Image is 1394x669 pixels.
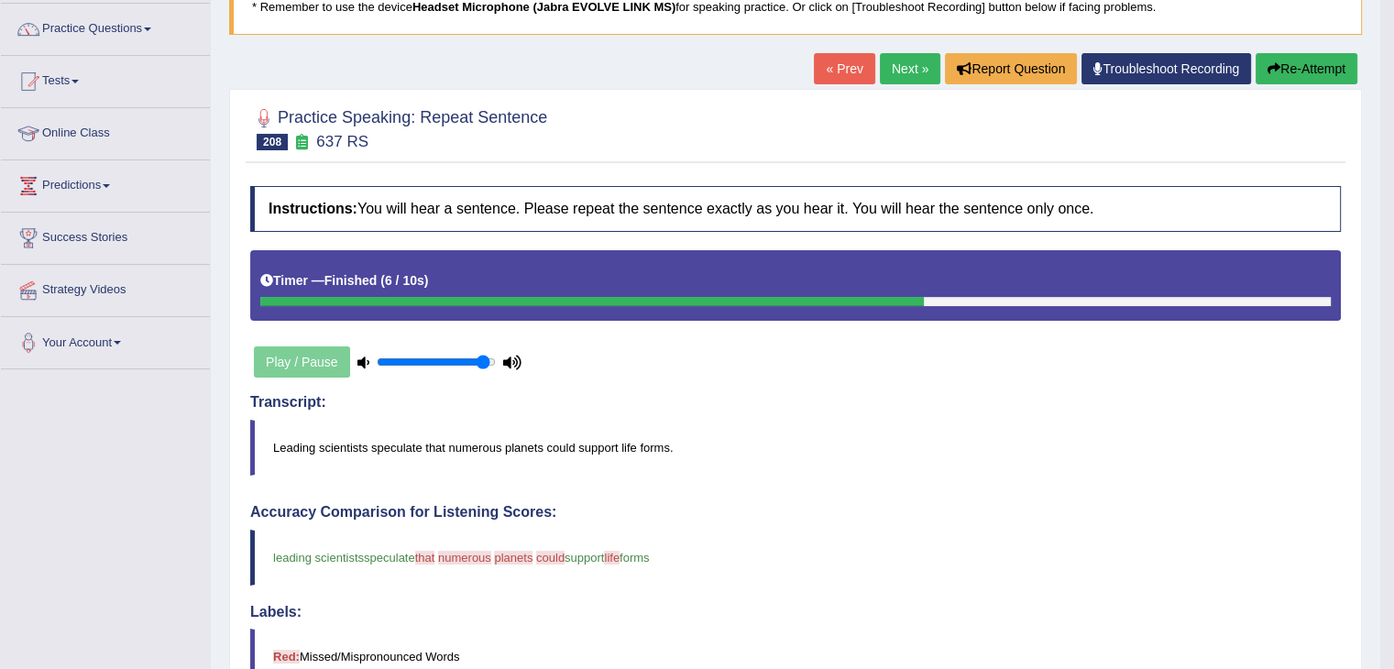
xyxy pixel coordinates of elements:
[250,420,1341,476] blockquote: Leading scientists speculate that numerous planets could support life forms.
[814,53,874,84] a: « Prev
[604,551,620,565] span: life
[1256,53,1357,84] button: Re-Attempt
[1,108,210,154] a: Online Class
[1,4,210,49] a: Practice Questions
[880,53,940,84] a: Next »
[292,134,312,151] small: Exam occurring question
[1,213,210,258] a: Success Stories
[273,650,300,664] b: Red:
[316,133,368,150] small: 637 RS
[364,551,415,565] span: speculate
[1,265,210,311] a: Strategy Videos
[250,186,1341,232] h4: You will hear a sentence. Please repeat the sentence exactly as you hear it. You will hear the se...
[269,201,357,216] b: Instructions:
[250,504,1341,521] h4: Accuracy Comparison for Listening Scores:
[424,273,429,288] b: )
[273,551,364,565] span: leading scientists
[565,551,604,565] span: support
[1,160,210,206] a: Predictions
[380,273,385,288] b: (
[250,604,1341,620] h4: Labels:
[250,394,1341,411] h4: Transcript:
[1,56,210,102] a: Tests
[1081,53,1251,84] a: Troubleshoot Recording
[250,104,547,150] h2: Practice Speaking: Repeat Sentence
[324,273,378,288] b: Finished
[620,551,650,565] span: forms
[415,551,435,565] span: that
[494,551,532,565] span: planets
[257,134,288,150] span: 208
[438,551,491,565] span: numerous
[260,274,428,288] h5: Timer —
[536,551,565,565] span: could
[945,53,1077,84] button: Report Question
[1,317,210,363] a: Your Account
[385,273,424,288] b: 6 / 10s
